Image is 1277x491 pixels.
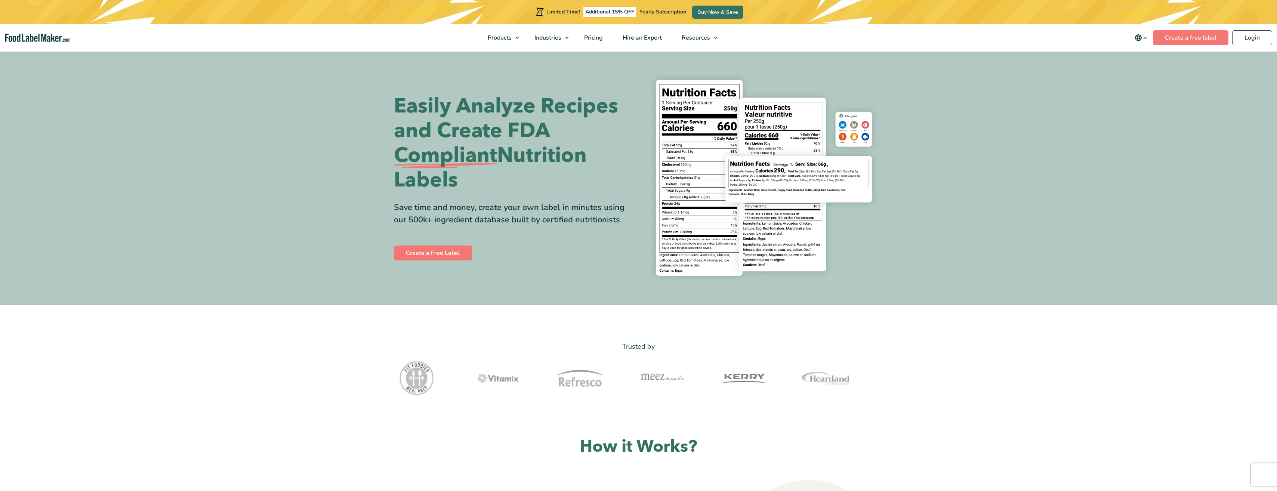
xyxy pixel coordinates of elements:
a: Pricing [574,24,611,52]
div: Save time and money, create your own label in minutes using our 500k+ ingredient database built b... [394,201,633,226]
span: Limited Time! [546,8,580,15]
a: Hire an Expert [613,24,670,52]
a: Resources [672,24,721,52]
a: Login [1232,30,1272,45]
span: Resources [679,34,711,42]
span: Industries [532,34,562,42]
span: Products [485,34,512,42]
a: Industries [525,24,573,52]
span: Compliant [394,143,497,168]
a: Create a free label [1153,30,1228,45]
a: Create a Free Label [394,245,472,260]
a: Products [478,24,523,52]
a: Buy Now & Save [692,6,743,19]
h1: Easily Analyze Recipes and Create FDA Nutrition Labels [394,94,633,192]
span: Additional 15% OFF [583,7,636,17]
p: Trusted by [394,341,883,352]
span: Hire an Expert [620,34,663,42]
span: Yearly Subscription [639,8,686,15]
span: Pricing [582,34,604,42]
h2: How it Works? [394,436,883,458]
